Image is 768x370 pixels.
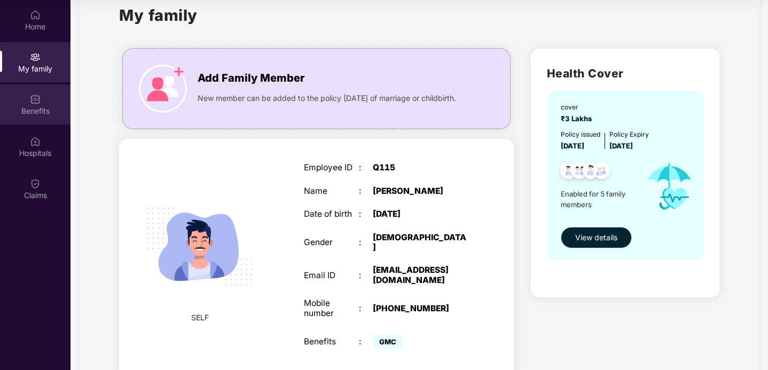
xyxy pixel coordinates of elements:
img: svg+xml;base64,PHN2ZyBpZD0iSG9zcGl0YWxzIiB4bWxucz0iaHR0cDovL3d3dy53My5vcmcvMjAwMC9zdmciIHdpZHRoPS... [30,136,41,147]
div: : [359,271,373,280]
div: [DEMOGRAPHIC_DATA] [373,233,469,253]
img: svg+xml;base64,PHN2ZyB4bWxucz0iaHR0cDovL3d3dy53My5vcmcvMjAwMC9zdmciIHdpZHRoPSI0OC45NDMiIGhlaWdodD... [578,159,604,185]
img: icon [139,65,187,113]
img: svg+xml;base64,PHN2ZyB4bWxucz0iaHR0cDovL3d3dy53My5vcmcvMjAwMC9zdmciIHdpZHRoPSI0OC45NDMiIGhlaWdodD... [589,159,615,185]
div: Name [304,186,359,196]
span: Add Family Member [198,70,304,86]
div: [DATE] [373,209,469,219]
img: svg+xml;base64,PHN2ZyBpZD0iQ2xhaW0iIHhtbG5zPSJodHRwOi8vd3d3LnczLm9yZy8yMDAwL3N2ZyIgd2lkdGg9IjIwIi... [30,178,41,189]
img: svg+xml;base64,PHN2ZyBpZD0iSG9tZSIgeG1sbnM9Imh0dHA6Ly93d3cudzMub3JnLzIwMDAvc3ZnIiB3aWR0aD0iMjAiIG... [30,10,41,20]
div: Employee ID [304,163,359,172]
span: [DATE] [561,141,584,150]
div: : [359,304,373,313]
span: Enabled for 5 family members [561,188,637,210]
div: Q115 [373,163,469,172]
span: New member can be added to the policy [DATE] of marriage or childbirth. [198,92,456,104]
button: View details [561,227,632,248]
img: svg+xml;base64,PHN2ZyB3aWR0aD0iMjAiIGhlaWdodD0iMjAiIHZpZXdCb3g9IjAgMCAyMCAyMCIgZmlsbD0ibm9uZSIgeG... [30,52,41,62]
div: Policy Expiry [609,130,649,140]
div: Policy issued [561,130,600,140]
img: svg+xml;base64,PHN2ZyB4bWxucz0iaHR0cDovL3d3dy53My5vcmcvMjAwMC9zdmciIHdpZHRoPSIyMjQiIGhlaWdodD0iMT... [134,181,265,312]
img: svg+xml;base64,PHN2ZyB4bWxucz0iaHR0cDovL3d3dy53My5vcmcvMjAwMC9zdmciIHdpZHRoPSI0OC45MTUiIGhlaWdodD... [567,159,593,185]
div: [PERSON_NAME] [373,186,469,196]
div: Benefits [304,337,359,347]
img: svg+xml;base64,PHN2ZyBpZD0iQmVuZWZpdHMiIHhtbG5zPSJodHRwOi8vd3d3LnczLm9yZy8yMDAwL3N2ZyIgd2lkdGg9Ij... [30,94,41,105]
div: [EMAIL_ADDRESS][DOMAIN_NAME] [373,265,469,285]
img: icon [637,152,702,222]
h1: My family [119,3,198,27]
div: cover [561,103,596,113]
h2: Health Cover [547,65,703,82]
div: : [359,163,373,172]
span: GMC [373,334,403,349]
span: View details [575,232,617,243]
img: svg+xml;base64,PHN2ZyB4bWxucz0iaHR0cDovL3d3dy53My5vcmcvMjAwMC9zdmciIHdpZHRoPSI0OC45NDMiIGhlaWdodD... [555,159,582,185]
div: : [359,337,373,347]
div: Gender [304,238,359,247]
span: SELF [191,312,209,324]
div: [PHONE_NUMBER] [373,304,469,313]
div: Mobile number [304,298,359,318]
div: Date of birth [304,209,359,219]
div: : [359,238,373,247]
span: [DATE] [609,141,633,150]
div: : [359,209,373,219]
span: ₹3 Lakhs [561,114,596,123]
div: Email ID [304,271,359,280]
div: : [359,186,373,196]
